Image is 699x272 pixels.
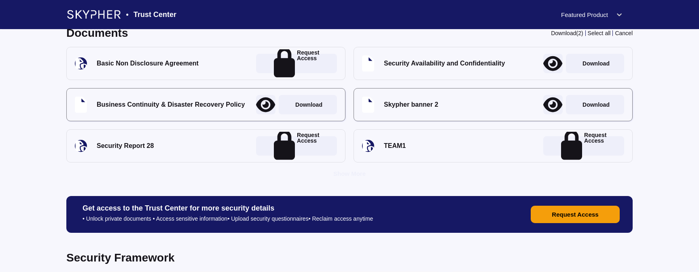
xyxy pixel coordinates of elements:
[66,27,128,39] div: Documents
[126,11,129,18] span: •
[66,6,121,23] img: Company Banner
[295,102,322,108] p: Download
[66,252,175,264] div: Security Framework
[297,50,319,78] p: Request Access
[333,171,366,177] div: Show More
[83,204,481,213] h3: Get access to the Trust Center for more security details
[615,30,633,36] div: Cancel
[133,11,176,18] span: Trust Center
[531,206,620,223] button: Request Access
[384,142,406,150] div: TEAM1
[584,132,606,160] p: Request Access
[384,101,438,109] div: Skypher banner 2
[97,142,154,150] div: Security Report 28
[297,132,319,160] p: Request Access
[582,102,610,108] p: Download
[588,30,613,36] div: Select all
[83,216,481,221] p: • Unlock private documents • Access sensitive information • Upload security questionnaires • Recl...
[551,30,585,36] div: Download(2)
[97,59,199,67] div: Basic Non Disclosure Agreement
[582,61,610,66] p: Download
[97,101,245,109] div: Business Continuity & Disaster Recovery Policy
[384,59,505,67] div: Security Availability and Confidentiality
